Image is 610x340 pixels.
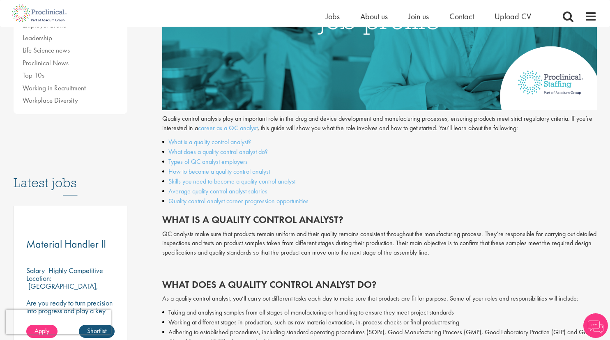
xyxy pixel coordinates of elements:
a: What does a quality control analyst do? [168,147,268,156]
li: Working at different stages in production, such as raw material extraction, in-process checks or ... [162,317,597,327]
a: Upload CV [495,11,531,22]
p: Quality control analysts play an important role in the drug and device development and manufactur... [162,114,597,133]
a: What is a quality control analyst? [168,138,251,146]
a: Average quality control analyst salaries [168,187,267,195]
a: Skills you need to become a quality control analyst [168,177,295,186]
a: Material Handler II [26,239,115,249]
a: Join us [408,11,429,22]
h2: What is a quality control analyst? [162,214,597,225]
a: Workplace Diversity [23,96,78,105]
a: career as a QC analyst [198,124,258,132]
p: Highly Competitive [48,266,103,275]
a: Quality control analyst career progression opportunities [168,197,308,205]
a: Types of QC analyst employers [168,157,248,166]
p: QC analysts make sure that products remain uniform and their quality remains consistent throughou... [162,230,597,258]
p: Are you ready to turn precision into progress and play a key role in shaping the future of pharma... [26,299,115,330]
img: Chatbot [583,313,608,338]
p: [GEOGRAPHIC_DATA], [GEOGRAPHIC_DATA] [26,281,98,299]
span: Salary [26,266,45,275]
a: Contact [449,11,474,22]
span: Material Handler II [26,237,106,251]
p: As a quality control analyst, you’ll carry out different tasks each day to make sure that product... [162,294,597,303]
a: Leadership [23,33,52,42]
h3: Latest jobs [14,155,128,195]
a: About us [360,11,388,22]
a: Working in Recruitment [23,83,86,92]
a: Life Science news [23,46,70,55]
a: Proclinical News [23,58,69,67]
a: How to become a quality control analyst [168,167,270,176]
span: Location: [26,273,51,283]
a: Jobs [326,11,340,22]
span: Apply [35,326,49,335]
iframe: reCAPTCHA [6,310,111,334]
a: Top 10s [23,71,44,80]
h2: What does a quality control analyst do? [162,279,597,290]
li: Taking and analysing samples from all stages of manufacturing or handling to ensure they meet pro... [162,308,597,317]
